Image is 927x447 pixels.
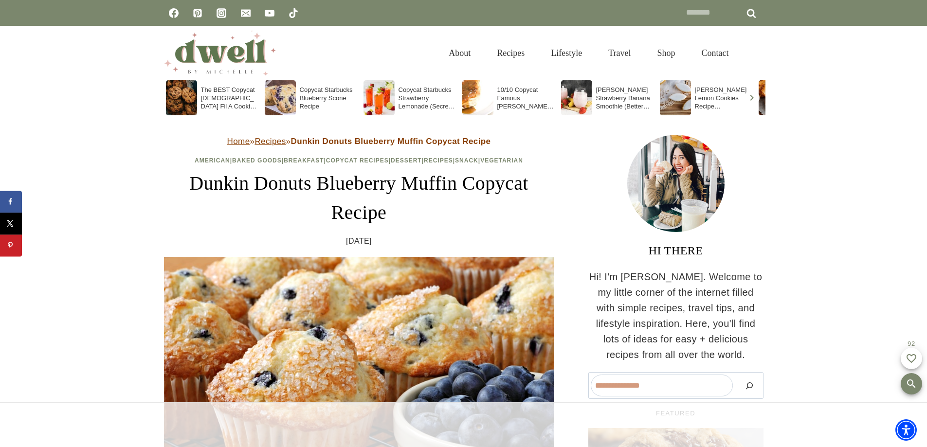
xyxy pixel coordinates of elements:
[455,157,478,164] a: Snack
[227,137,250,146] a: Home
[588,242,763,259] h3: HI THERE
[164,169,554,227] h1: Dunkin Donuts Blueberry Muffin Copycat Recipe
[188,3,207,23] a: Pinterest
[346,235,372,248] time: [DATE]
[232,157,282,164] a: Baked Goods
[391,413,537,437] iframe: Advertisement
[212,3,231,23] a: Instagram
[895,419,917,441] div: Accessibility Menu
[284,3,303,23] a: TikTok
[588,269,763,362] p: Hi! I'm [PERSON_NAME]. Welcome to my little corner of the internet filled with simple recipes, tr...
[480,157,523,164] a: Vegetarian
[484,37,538,69] a: Recipes
[291,137,491,146] strong: Dunkin Donuts Blueberry Muffin Copycat Recipe
[689,37,742,69] a: Contact
[326,157,389,164] a: Copycat Recipes
[195,157,230,164] a: American
[164,3,183,23] a: Facebook
[227,137,491,146] span: » »
[538,37,595,69] a: Lifestyle
[236,3,255,23] a: Email
[391,157,422,164] a: Dessert
[424,157,453,164] a: Recipes
[644,37,688,69] a: Shop
[254,137,286,146] a: Recipes
[195,157,523,164] span: | | | | | | |
[164,31,276,75] img: DWELL by michelle
[436,37,484,69] a: About
[260,3,279,23] a: YouTube
[595,37,644,69] a: Travel
[284,157,324,164] a: Breakfast
[436,37,742,69] nav: Primary Navigation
